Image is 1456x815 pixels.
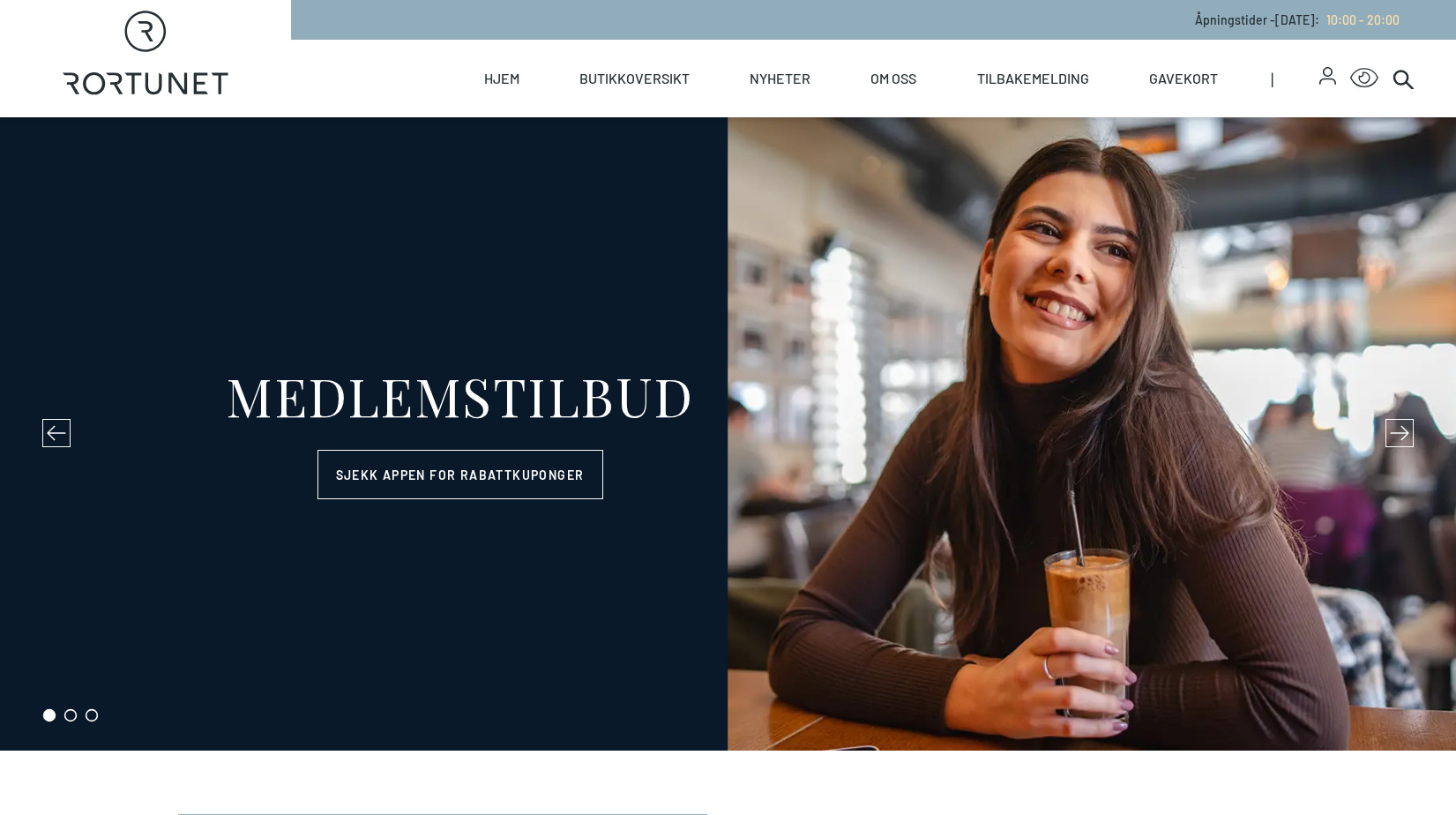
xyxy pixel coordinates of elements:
[317,450,603,499] a: Sjekk appen for rabattkuponger
[579,40,690,117] a: Butikkoversikt
[1271,40,1319,117] span: |
[1326,12,1400,27] span: 10:00 - 20:00
[226,369,694,422] div: MEDLEMSTILBUD
[1319,12,1400,27] a: 10:00 - 20:00
[870,40,916,117] a: Om oss
[1350,64,1378,93] button: Open Accessibility Menu
[484,40,519,117] a: Hjem
[1195,11,1400,29] p: Åpningstider - [DATE] :
[977,40,1089,117] a: Tilbakemelding
[1149,40,1218,117] a: Gavekort
[750,40,810,117] a: Nyheter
